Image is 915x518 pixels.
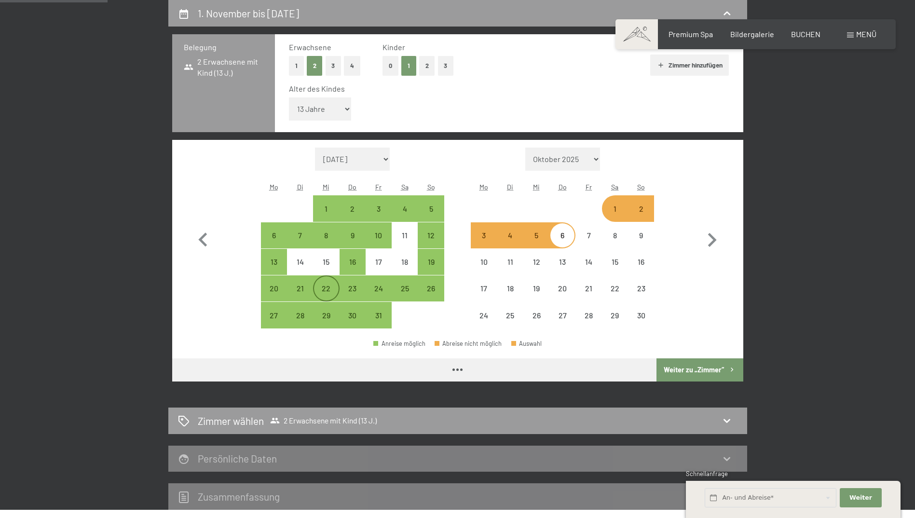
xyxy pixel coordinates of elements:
[472,232,496,256] div: 3
[472,285,496,309] div: 17
[419,258,443,282] div: 19
[602,195,628,221] div: Anreise nicht möglich
[313,222,339,248] div: Wed Oct 08 2025
[479,183,488,191] abbr: Montag
[524,258,548,282] div: 12
[401,56,416,76] button: 1
[576,232,601,256] div: 7
[576,312,601,336] div: 28
[471,302,497,328] div: Anreise nicht möglich
[262,312,286,336] div: 27
[366,222,392,248] div: Anreise möglich
[382,42,405,52] span: Kinder
[313,302,339,328] div: Anreise möglich
[366,195,392,221] div: Anreise möglich
[628,195,654,221] div: Sun Nov 02 2025
[287,275,313,301] div: Tue Oct 21 2025
[602,222,628,248] div: Sat Nov 08 2025
[533,183,540,191] abbr: Mittwoch
[366,302,392,328] div: Fri Oct 31 2025
[289,42,331,52] span: Erwachsene
[524,312,548,336] div: 26
[289,56,304,76] button: 1
[367,285,391,309] div: 24
[427,183,435,191] abbr: Sonntag
[629,205,653,229] div: 2
[575,275,601,301] div: Anreise nicht möglich
[340,275,366,301] div: Anreise möglich
[629,232,653,256] div: 9
[261,222,287,248] div: Mon Oct 06 2025
[401,183,409,191] abbr: Samstag
[287,222,313,248] div: Anreise möglich
[511,341,542,347] div: Auswahl
[549,302,575,328] div: Thu Nov 27 2025
[849,493,872,502] span: Weiter
[340,249,366,275] div: Anreise möglich
[198,414,264,428] h2: Zimmer wählen
[382,56,398,76] button: 0
[261,302,287,328] div: Anreise möglich
[549,249,575,275] div: Thu Nov 13 2025
[550,285,574,309] div: 20
[575,302,601,328] div: Anreise nicht möglich
[287,222,313,248] div: Tue Oct 07 2025
[287,249,313,275] div: Anreise nicht möglich
[314,205,338,229] div: 1
[559,183,567,191] abbr: Donnerstag
[340,302,366,328] div: Thu Oct 30 2025
[602,275,628,301] div: Anreise nicht möglich
[586,183,592,191] abbr: Freitag
[419,56,435,76] button: 2
[392,222,418,248] div: Anreise nicht möglich
[549,249,575,275] div: Anreise nicht möglich
[669,29,713,39] a: Premium Spa
[287,275,313,301] div: Anreise möglich
[791,29,820,39] span: BUCHEN
[550,312,574,336] div: 27
[602,249,628,275] div: Anreise nicht möglich
[575,302,601,328] div: Fri Nov 28 2025
[313,195,339,221] div: Wed Oct 01 2025
[340,222,366,248] div: Thu Oct 09 2025
[314,312,338,336] div: 29
[656,358,743,382] button: Weiter zu „Zimmer“
[523,275,549,301] div: Wed Nov 19 2025
[314,285,338,309] div: 22
[261,222,287,248] div: Anreise möglich
[313,195,339,221] div: Anreise möglich
[549,275,575,301] div: Anreise nicht möglich
[189,148,217,329] button: Vorheriger Monat
[307,56,323,76] button: 2
[523,275,549,301] div: Anreise nicht möglich
[418,249,444,275] div: Sun Oct 19 2025
[198,452,277,464] h2: Persönliche Daten
[348,183,356,191] abbr: Donnerstag
[497,275,523,301] div: Anreise nicht möglich
[261,249,287,275] div: Mon Oct 13 2025
[314,258,338,282] div: 15
[261,275,287,301] div: Anreise möglich
[524,232,548,256] div: 5
[340,302,366,328] div: Anreise möglich
[313,275,339,301] div: Wed Oct 22 2025
[471,222,497,248] div: Anreise nicht möglich
[198,491,280,503] h2: Zusammen­fassung
[323,183,329,191] abbr: Mittwoch
[288,285,312,309] div: 21
[471,249,497,275] div: Mon Nov 10 2025
[523,222,549,248] div: Anreise nicht möglich
[628,195,654,221] div: Anreise nicht möglich
[611,183,618,191] abbr: Samstag
[523,302,549,328] div: Wed Nov 26 2025
[471,249,497,275] div: Anreise nicht möglich
[856,29,876,39] span: Menü
[576,258,601,282] div: 14
[340,222,366,248] div: Anreise möglich
[392,195,418,221] div: Sat Oct 04 2025
[575,249,601,275] div: Fri Nov 14 2025
[498,232,522,256] div: 4
[628,275,654,301] div: Anreise nicht möglich
[629,285,653,309] div: 23
[314,232,338,256] div: 8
